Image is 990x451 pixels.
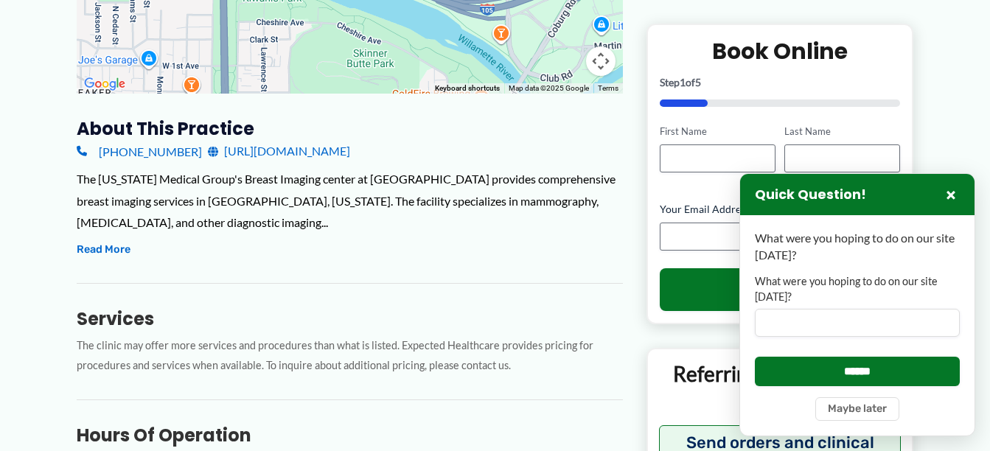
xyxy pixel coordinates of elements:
button: Keyboard shortcuts [435,83,500,94]
a: [URL][DOMAIN_NAME] [208,140,350,162]
label: Last Name [784,125,900,139]
label: What were you hoping to do on our site [DATE]? [755,274,960,304]
h3: Hours of Operation [77,424,623,447]
span: Map data ©2025 Google [509,84,589,92]
h3: Quick Question! [755,186,866,203]
a: Open this area in Google Maps (opens a new window) [80,74,129,94]
span: 1 [680,76,686,88]
div: The [US_STATE] Medical Group's Breast Imaging center at [GEOGRAPHIC_DATA] provides comprehensive ... [77,168,623,234]
a: Terms (opens in new tab) [598,84,618,92]
h2: Book Online [660,37,901,66]
button: Maybe later [815,397,899,421]
p: Referring Providers and Staff [659,360,902,414]
p: Step of [660,77,901,88]
p: The clinic may offer more services and procedures than what is listed. Expected Healthcare provid... [77,336,623,376]
h3: Services [77,307,623,330]
label: First Name [660,125,775,139]
button: Close [942,186,960,203]
h3: About this practice [77,117,623,140]
label: Your Email Address [660,202,901,217]
img: Google [80,74,129,94]
span: 5 [695,76,701,88]
button: Map camera controls [586,46,616,76]
p: What were you hoping to do on our site [DATE]? [755,230,960,263]
button: Read More [77,241,130,259]
a: [PHONE_NUMBER] [77,140,202,162]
